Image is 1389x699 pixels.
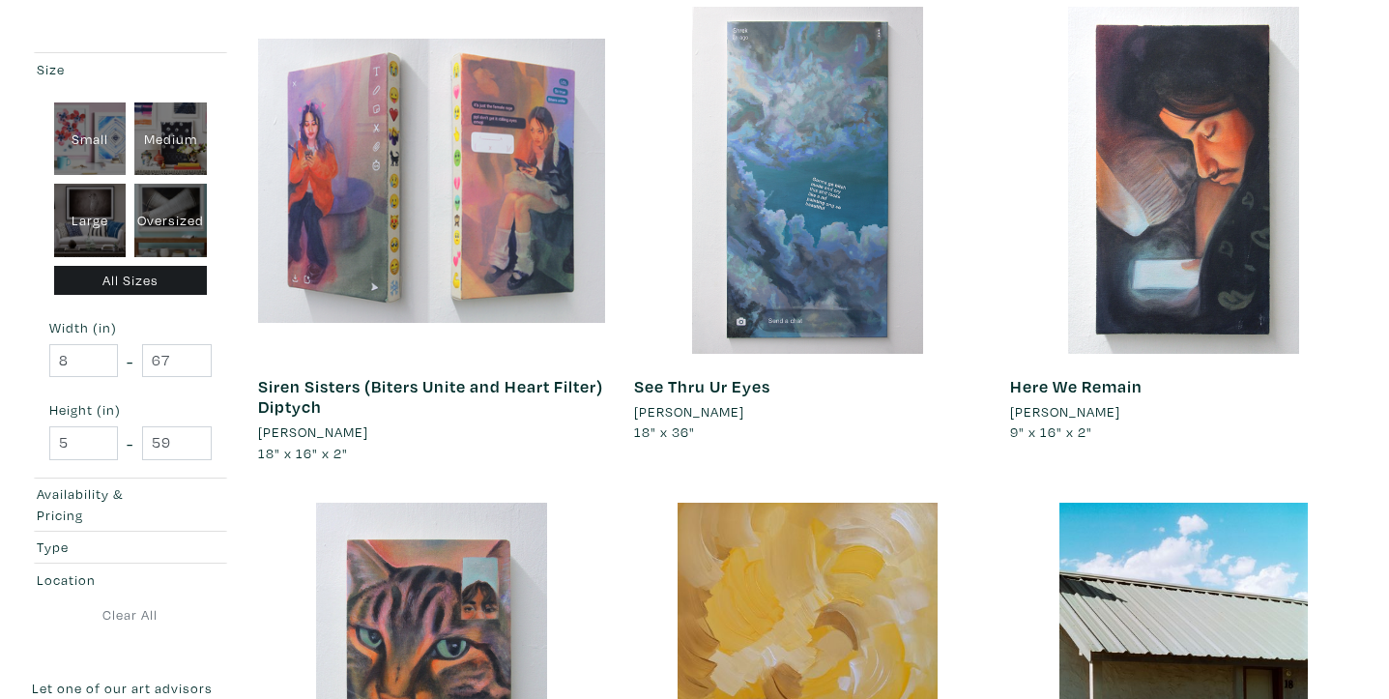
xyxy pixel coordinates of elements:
[32,604,229,626] a: Clear All
[32,532,229,564] button: Type
[634,422,695,441] span: 18" x 36"
[37,59,170,80] div: Size
[1010,401,1357,422] a: [PERSON_NAME]
[37,569,170,591] div: Location
[32,53,229,85] button: Size
[37,537,170,558] div: Type
[49,403,212,417] small: Height (in)
[49,321,212,335] small: Width (in)
[258,422,605,443] a: [PERSON_NAME]
[634,375,770,397] a: See Thru Ur Eyes
[634,401,744,422] li: [PERSON_NAME]
[127,348,133,374] span: -
[54,102,127,176] div: Small
[258,375,603,419] a: Siren Sisters (Biters Unite and Heart Filter) Diptych
[134,102,207,176] div: Medium
[1010,422,1092,441] span: 9" x 16" x 2"
[32,564,229,596] button: Location
[54,266,208,296] div: All Sizes
[258,444,348,462] span: 18" x 16" x 2"
[54,184,127,257] div: Large
[634,401,981,422] a: [PERSON_NAME]
[258,422,368,443] li: [PERSON_NAME]
[134,184,207,257] div: Oversized
[32,479,229,531] button: Availability & Pricing
[127,430,133,456] span: -
[1010,375,1143,397] a: Here We Remain
[1010,401,1120,422] li: [PERSON_NAME]
[37,483,170,525] div: Availability & Pricing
